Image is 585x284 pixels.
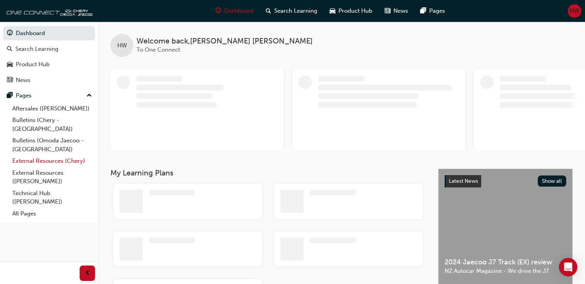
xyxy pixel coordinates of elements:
span: Latest News [449,178,478,184]
a: Technical Hub ([PERSON_NAME]) [9,187,95,208]
a: Bulletins (Chery - [GEOGRAPHIC_DATA]) [9,114,95,135]
img: oneconnect [4,3,92,18]
span: car-icon [7,61,13,68]
span: up-icon [87,91,92,101]
span: Pages [429,7,445,15]
span: Search Learning [274,7,317,15]
span: search-icon [266,6,271,16]
span: pages-icon [7,92,13,99]
h3: My Learning Plans [110,169,426,177]
span: Welcome back , [PERSON_NAME] [PERSON_NAME] [137,37,313,46]
span: car-icon [330,6,335,16]
a: guage-iconDashboard [209,3,260,19]
a: News [3,73,95,87]
button: HW [568,4,581,18]
span: guage-icon [215,6,221,16]
button: Show all [538,175,567,187]
span: News [393,7,408,15]
span: To One Connect [137,46,180,53]
span: search-icon [7,46,12,53]
span: prev-icon [85,269,90,278]
div: Search Learning [15,45,58,53]
a: External Resources ([PERSON_NAME]) [9,167,95,187]
a: Search Learning [3,42,95,56]
span: news-icon [385,6,390,16]
span: NZ Autocar Magazine - We drive the J7. [445,267,566,276]
button: Pages [3,89,95,103]
a: Bulletins (Omoda Jaecoo - [GEOGRAPHIC_DATA]) [9,135,95,155]
a: search-iconSearch Learning [260,3,323,19]
span: guage-icon [7,30,13,37]
button: DashboardSearch LearningProduct HubNews [3,25,95,89]
div: Open Intercom Messenger [559,258,577,276]
div: Pages [16,91,32,100]
span: HW [570,7,579,15]
a: External Resources (Chery) [9,155,95,167]
span: news-icon [7,77,13,84]
a: Latest NewsShow all [445,175,566,187]
a: Dashboard [3,26,95,40]
a: All Pages [9,208,95,220]
span: pages-icon [420,6,426,16]
a: pages-iconPages [414,3,451,19]
a: Aftersales ([PERSON_NAME]) [9,103,95,115]
div: Product Hub [16,60,50,69]
a: Product Hub [3,57,95,72]
a: news-iconNews [378,3,414,19]
span: 2024 Jaecoo J7 Track (EX) review [445,258,566,267]
span: Product Hub [338,7,372,15]
span: HW [117,41,127,50]
div: News [16,76,30,85]
span: Dashboard [224,7,253,15]
a: car-iconProduct Hub [323,3,378,19]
